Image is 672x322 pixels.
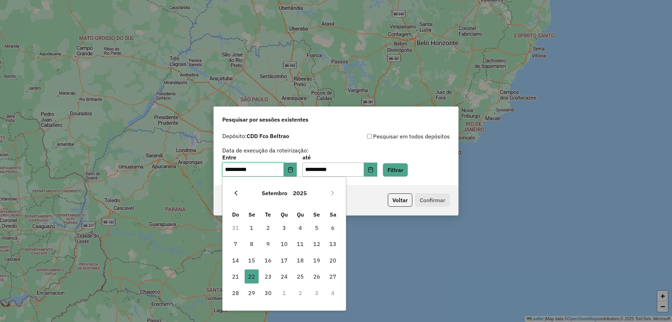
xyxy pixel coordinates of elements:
span: 5 [310,221,324,235]
td: 4 [325,285,341,301]
span: 29 [245,286,259,300]
td: 22 [244,268,260,285]
td: 1 [276,285,292,301]
span: 8 [245,237,259,251]
td: 25 [292,268,308,285]
label: até [302,153,377,162]
td: 3 [276,220,292,236]
td: 14 [227,252,244,268]
span: 21 [229,269,243,283]
td: 5 [309,220,325,236]
span: 12 [310,237,324,251]
td: 21 [227,268,244,285]
span: 19 [310,253,324,267]
span: 23 [261,269,275,283]
span: 13 [326,237,340,251]
span: 4 [293,221,307,235]
td: 16 [260,252,276,268]
td: 1 [244,220,260,236]
div: Choose Date [222,177,346,311]
td: 15 [244,252,260,268]
span: Se [313,211,320,218]
td: 4 [292,220,308,236]
button: Previous Month [230,187,241,199]
td: 7 [227,236,244,252]
td: 26 [309,268,325,285]
button: Choose Month [259,185,290,201]
td: 9 [260,236,276,252]
span: 30 [261,286,275,300]
td: 8 [244,236,260,252]
td: 28 [227,285,244,301]
button: Choose Date [284,163,297,177]
td: 3 [309,285,325,301]
button: Next Month [327,187,338,199]
button: Choose Date [364,163,377,177]
div: Pesquisar em todos depósitos [336,132,450,141]
td: 2 [260,220,276,236]
td: 18 [292,252,308,268]
span: 9 [261,237,275,251]
span: 27 [326,269,340,283]
span: 18 [293,253,307,267]
button: Voltar [388,193,412,207]
button: Choose Year [290,185,310,201]
td: 13 [325,236,341,252]
span: 25 [293,269,307,283]
span: 1 [245,221,259,235]
strong: CDD Fco Beltrao [247,132,289,139]
span: 24 [277,269,291,283]
label: Depósito: [222,132,289,140]
button: Filtrar [383,163,408,177]
td: 27 [325,268,341,285]
span: 2 [261,221,275,235]
label: Entre [222,153,297,162]
span: 14 [229,253,243,267]
td: 10 [276,236,292,252]
span: 26 [310,269,324,283]
span: Qu [297,211,304,218]
span: 15 [245,253,259,267]
td: 19 [309,252,325,268]
td: 24 [276,268,292,285]
td: 6 [325,220,341,236]
span: 16 [261,253,275,267]
span: 10 [277,237,291,251]
span: 17 [277,253,291,267]
td: 30 [260,285,276,301]
span: 6 [326,221,340,235]
td: 29 [244,285,260,301]
td: 31 [227,220,244,236]
td: 11 [292,236,308,252]
td: 2 [292,285,308,301]
span: Sa [330,211,336,218]
td: 17 [276,252,292,268]
span: Pesquisar por sessões existentes [222,115,308,124]
span: Se [248,211,255,218]
span: 28 [229,286,243,300]
td: 12 [309,236,325,252]
span: 3 [277,221,291,235]
span: 7 [229,237,243,251]
span: 20 [326,253,340,267]
span: Qu [281,211,288,218]
td: 23 [260,268,276,285]
span: 22 [245,269,259,283]
span: Te [265,211,271,218]
label: Data de execução da roteirização: [222,146,309,155]
span: 11 [293,237,307,251]
td: 20 [325,252,341,268]
span: Do [232,211,239,218]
